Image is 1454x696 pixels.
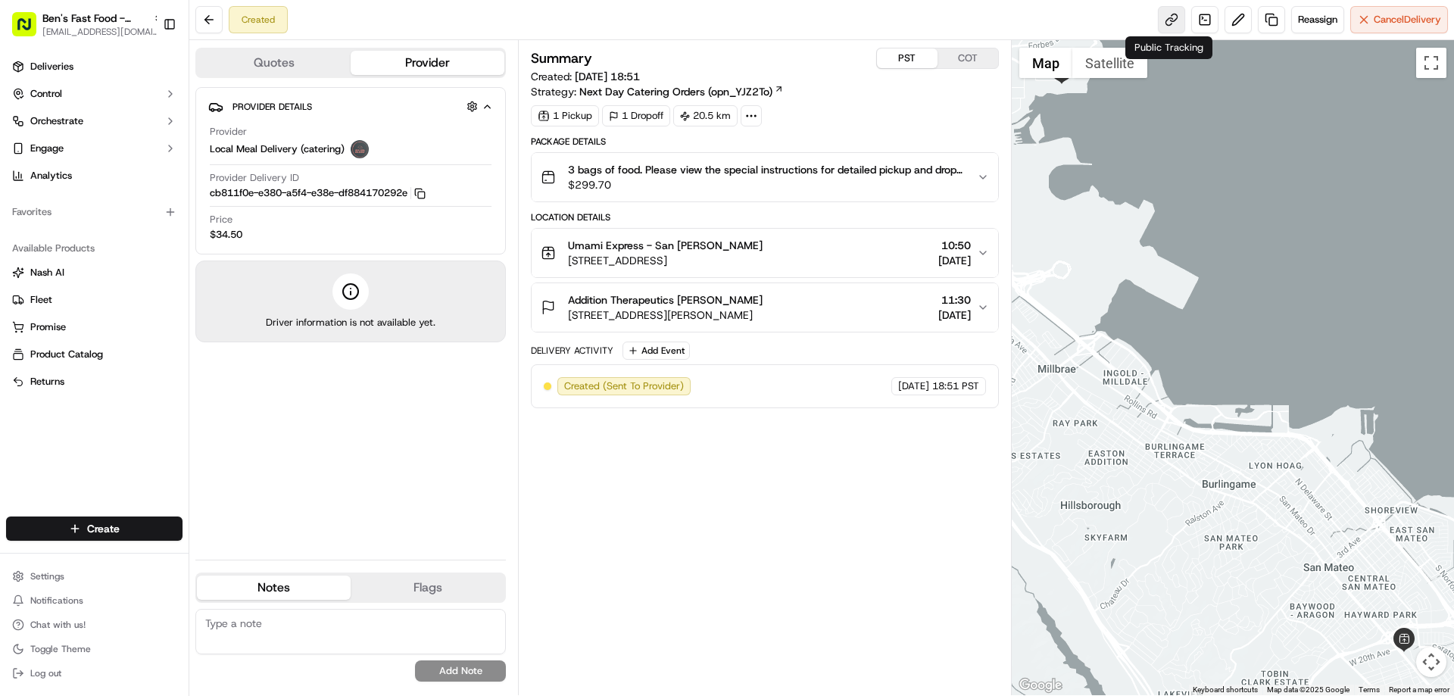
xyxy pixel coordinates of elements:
div: 20.5 km [673,105,738,126]
span: 18:51 PST [932,379,979,393]
button: Start new chat [257,149,276,167]
span: Returns [30,375,64,389]
a: Nash AI [12,266,176,279]
button: 3 bags of food. Please view the special instructions for detailed pickup and drop-off information... [532,153,997,201]
button: Toggle Theme [6,638,183,660]
button: Show satellite imagery [1072,48,1147,78]
button: Promise [6,315,183,339]
a: Powered byPylon [107,375,183,387]
span: [PERSON_NAME] [47,235,123,247]
a: Next Day Catering Orders (opn_YJZ2To) [579,84,784,99]
span: API Documentation [143,339,243,354]
span: Engage [30,142,64,155]
a: 📗Knowledge Base [9,332,122,360]
a: Fleet [12,293,176,307]
span: Local Meal Delivery (catering) [210,142,345,156]
span: Analytics [30,169,72,183]
button: PST [877,48,938,68]
button: Engage [6,136,183,161]
a: Product Catalog [12,348,176,361]
a: Promise [12,320,176,334]
span: [STREET_ADDRESS][PERSON_NAME] [568,307,763,323]
button: Log out [6,663,183,684]
div: Delivery Activity [531,345,613,357]
span: Created: [531,69,640,84]
div: Start new chat [68,145,248,160]
img: 4920774857489_3d7f54699973ba98c624_72.jpg [32,145,59,172]
button: Toggle fullscreen view [1416,48,1446,78]
div: 📗 [15,340,27,352]
button: Returns [6,370,183,394]
span: Orchestrate [30,114,83,128]
span: Log out [30,667,61,679]
button: Nash AI [6,261,183,285]
a: Terms (opens in new tab) [1359,685,1380,694]
button: Notifications [6,590,183,611]
a: Deliveries [6,55,183,79]
div: Location Details [531,211,998,223]
span: [EMAIL_ADDRESS][DOMAIN_NAME] [42,26,164,38]
a: Returns [12,375,176,389]
span: 20 ago [134,235,165,247]
span: Product Catalog [30,348,103,361]
span: $34.50 [210,228,242,242]
span: Promise [30,320,66,334]
button: Map camera controls [1416,647,1446,677]
div: Past conversations [15,197,101,209]
button: Chat with us! [6,614,183,635]
button: Settings [6,566,183,587]
span: Provider Details [232,101,312,113]
input: Got a question? Start typing here... [39,98,273,114]
button: Provider Details [208,94,493,119]
span: • [126,235,131,247]
button: Ben's Fast Food - [GEOGRAPHIC_DATA][EMAIL_ADDRESS][DOMAIN_NAME] [6,6,157,42]
span: Notifications [30,595,83,607]
button: Umami Express - San [PERSON_NAME][STREET_ADDRESS]10:50[DATE] [532,229,997,277]
button: Orchestrate [6,109,183,133]
div: 💻 [128,340,140,352]
span: Knowledge Base [30,339,116,354]
button: Notes [197,576,351,600]
img: Operations Team [15,261,39,286]
span: Next Day Catering Orders (opn_YJZ2To) [579,84,772,99]
span: [DATE] [938,253,971,268]
button: Reassign [1291,6,1344,33]
button: Create [6,517,183,541]
button: Keyboard shortcuts [1193,685,1258,695]
span: Price [210,213,232,226]
img: 1736555255976-a54dd68f-1ca7-489b-9aae-adbdc363a1c4 [30,236,42,248]
span: [DATE] [898,379,929,393]
div: Favorites [6,200,183,224]
button: CancelDelivery [1350,6,1448,33]
img: Nash [15,15,45,45]
img: 1736555255976-a54dd68f-1ca7-489b-9aae-adbdc363a1c4 [15,145,42,172]
span: Control [30,87,62,101]
span: Fleet [30,293,52,307]
div: Package Details [531,136,998,148]
button: COT [938,48,998,68]
div: Strategy: [531,84,784,99]
button: Quotes [197,51,351,75]
span: Chat with us! [30,619,86,631]
span: Reassign [1298,13,1337,27]
button: Flags [351,576,504,600]
a: Open this area in Google Maps (opens a new window) [1016,676,1066,695]
span: [STREET_ADDRESS] [568,253,763,268]
a: Analytics [6,164,183,188]
button: Product Catalog [6,342,183,367]
span: 11:30 [938,292,971,307]
button: Fleet [6,288,183,312]
div: Available Products [6,236,183,261]
span: Toggle Theme [30,643,91,655]
div: We're available if you need us! [68,160,208,172]
img: Grace Nketiah [15,220,39,245]
button: Ben's Fast Food - [GEOGRAPHIC_DATA] [42,11,147,26]
span: Cancel Delivery [1374,13,1441,27]
span: 10:50 [938,238,971,253]
div: 1 Pickup [531,105,599,126]
button: Provider [351,51,504,75]
a: 💻API Documentation [122,332,249,360]
span: • [127,276,133,288]
span: Deliveries [30,60,73,73]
